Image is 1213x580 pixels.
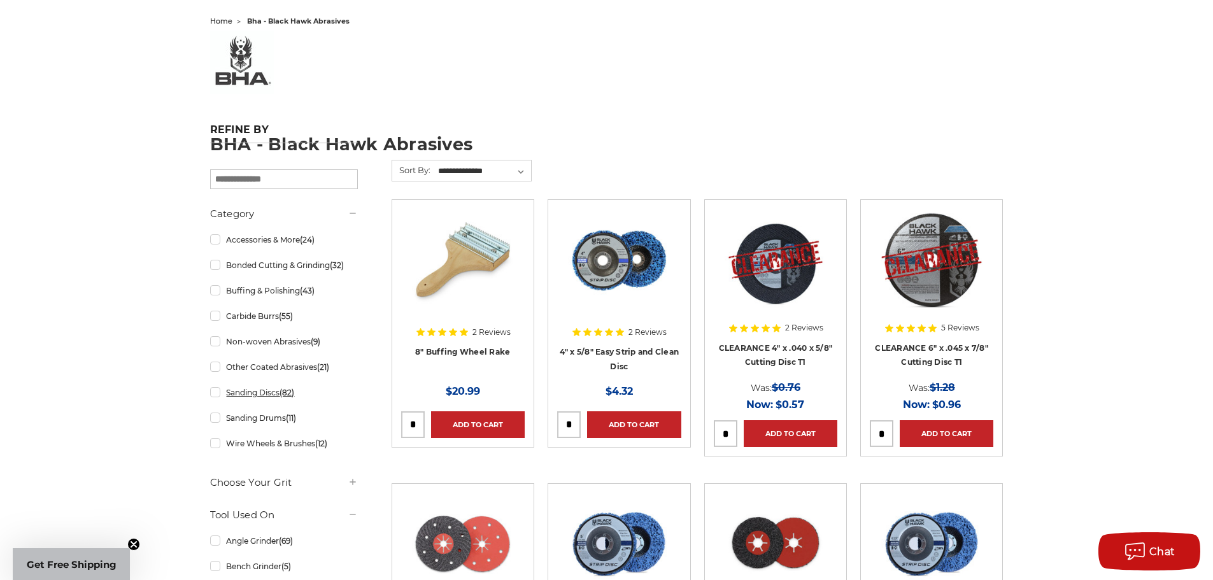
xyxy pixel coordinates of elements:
[210,330,358,353] a: Non-woven Abrasives
[1149,546,1175,558] span: Chat
[279,536,293,546] span: (69)
[210,254,358,276] a: Bonded Cutting & Grinding
[247,17,350,25] span: bha - black hawk abrasives
[881,209,982,311] img: CLEARANCE 6" x .045 x 7/8" Cut Off wheel
[210,432,358,455] a: Wire Wheels & Brushes
[903,399,930,411] span: Now:
[930,381,955,393] span: $1.28
[210,530,358,552] a: Angle Grinder
[472,329,511,336] span: 2 Reviews
[776,399,804,411] span: $0.57
[436,162,531,181] select: Sort By:
[392,160,430,180] label: Sort By:
[210,407,358,429] a: Sanding Drums
[210,229,358,251] a: Accessories & More
[744,420,837,447] a: Add to Cart
[330,260,344,270] span: (32)
[210,279,358,302] a: Buffing & Polishing
[1098,532,1200,570] button: Chat
[719,343,833,367] a: CLEARANCE 4" x .040 x 5/8" Cutting Disc T1
[286,413,296,423] span: (11)
[210,555,358,577] a: Bench Grinder
[210,31,274,94] img: bha%20logo_1578506219__73569.original.jpg
[932,399,961,411] span: $0.96
[13,548,130,580] div: Get Free ShippingClose teaser
[415,347,510,357] a: 8" Buffing Wheel Rake
[568,209,670,311] img: 4" x 5/8" easy strip and clean discs
[210,305,358,327] a: Carbide Burrs
[875,343,988,367] a: CLEARANCE 6" x .045 x 7/8" Cutting Disc T1
[557,209,681,332] a: 4" x 5/8" easy strip and clean discs
[311,337,320,346] span: (9)
[746,399,773,411] span: Now:
[300,286,315,295] span: (43)
[127,538,140,551] button: Close teaser
[27,558,117,570] span: Get Free Shipping
[714,379,837,396] div: Was:
[725,209,826,311] img: CLEARANCE 4" x .040 x 5/8" Cutting Disc T1
[300,235,315,244] span: (24)
[560,347,679,371] a: 4" x 5/8" Easy Strip and Clean Disc
[587,411,681,438] a: Add to Cart
[606,385,633,397] span: $4.32
[714,209,837,332] a: CLEARANCE 4" x .040 x 5/8" Cutting Disc T1
[870,209,993,332] a: CLEARANCE 6" x .045 x 7/8" Cut Off wheel
[210,507,358,523] h5: Tool Used On
[628,329,667,336] span: 2 Reviews
[431,411,525,438] a: Add to Cart
[210,356,358,378] a: Other Coated Abrasives
[210,381,358,404] a: Sanding Discs
[315,439,327,448] span: (12)
[210,206,358,222] h5: Category
[412,209,514,311] img: 8 inch single handle buffing wheel rake
[772,381,800,393] span: $0.76
[279,311,293,321] span: (55)
[210,17,232,25] a: home
[210,475,358,490] h5: Choose Your Grit
[401,209,525,332] a: 8 inch single handle buffing wheel rake
[210,136,1004,153] h1: BHA - Black Hawk Abrasives
[280,388,294,397] span: (82)
[870,379,993,396] div: Was:
[446,385,480,397] span: $20.99
[900,420,993,447] a: Add to Cart
[317,362,329,372] span: (21)
[210,124,358,143] h5: Refine by
[281,562,291,571] span: (5)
